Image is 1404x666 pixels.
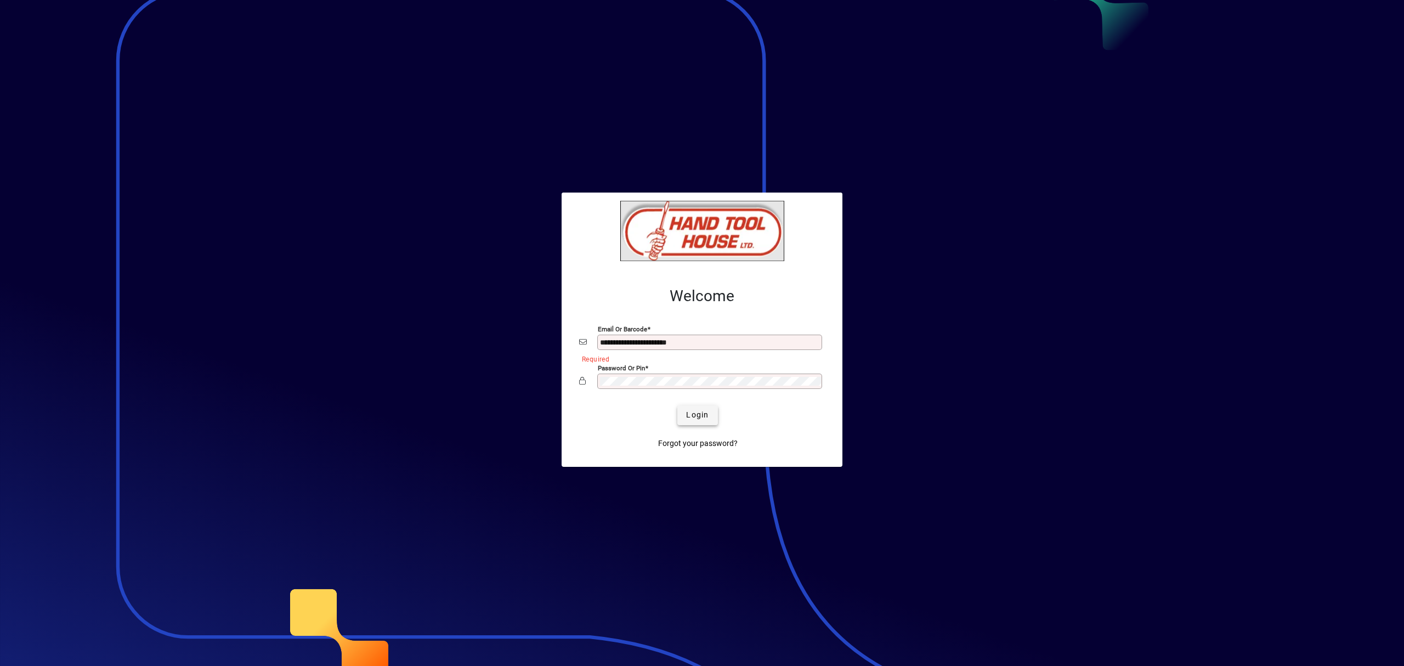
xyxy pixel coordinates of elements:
h2: Welcome [579,287,825,306]
span: Forgot your password? [658,438,738,449]
a: Forgot your password? [654,434,742,454]
mat-label: Email or Barcode [598,325,647,332]
span: Login [686,409,709,421]
mat-error: Required [582,353,816,364]
mat-label: Password or Pin [598,364,645,371]
button: Login [677,405,717,425]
